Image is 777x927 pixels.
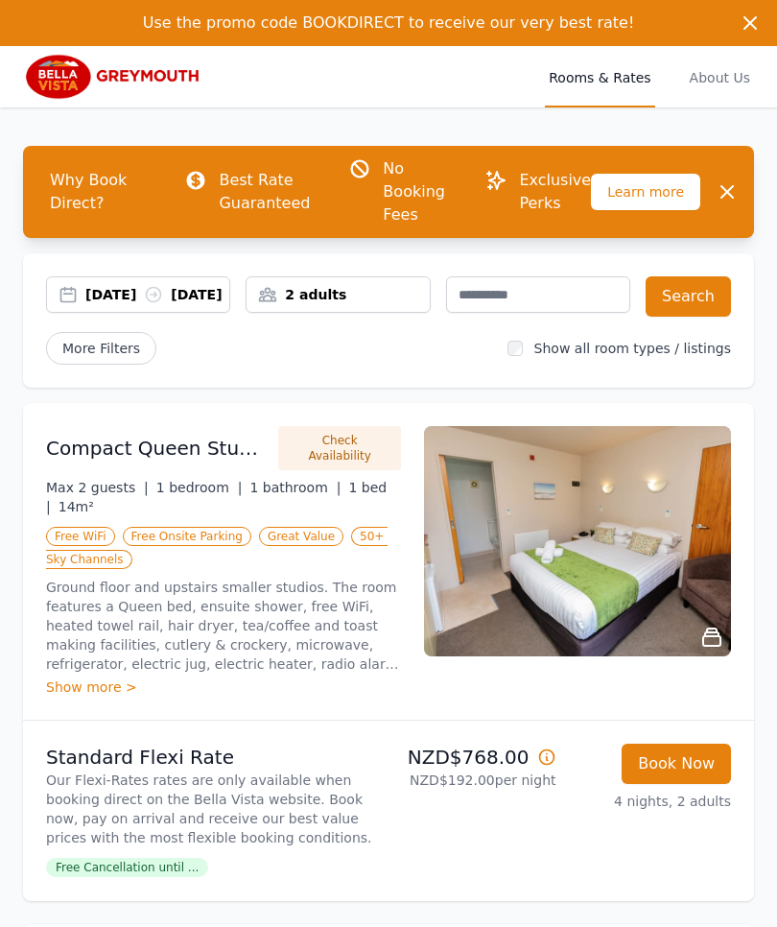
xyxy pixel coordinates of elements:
button: Book Now [622,744,731,784]
span: 14m² [59,499,94,514]
p: NZD$192.00 per night [396,771,556,790]
p: NZD$768.00 [396,744,556,771]
img: Bella Vista Greymouth [23,54,207,100]
p: No Booking Fees [383,157,454,226]
div: 2 adults [247,285,429,304]
span: Great Value [259,527,343,546]
span: More Filters [46,332,156,365]
p: Standard Flexi Rate [46,744,381,771]
p: Exclusive Perks [519,169,591,215]
span: 1 bedroom | [156,480,243,495]
p: Ground floor and upstairs smaller studios. The room features a Queen bed, ensuite shower, free Wi... [46,578,401,674]
label: Show all room types / listings [534,341,731,356]
span: Free Onsite Parking [123,527,251,546]
h3: Compact Queen Studio [46,435,267,462]
span: Why Book Direct? [35,161,153,223]
button: Check Availability [278,426,401,470]
span: Max 2 guests | [46,480,149,495]
p: 4 nights, 2 adults [572,792,732,811]
p: Our Flexi-Rates rates are only available when booking direct on the Bella Vista website. Book now... [46,771,381,847]
div: [DATE] [DATE] [85,285,229,304]
span: Free WiFi [46,527,115,546]
a: About Us [686,46,754,107]
button: Search [646,276,731,317]
a: Rooms & Rates [545,46,654,107]
p: Best Rate Guaranteed [219,169,318,215]
div: Show more > [46,677,401,697]
span: 1 bathroom | [249,480,341,495]
span: Free Cancellation until ... [46,858,208,877]
span: Use the promo code BOOKDIRECT to receive our very best rate! [143,13,635,32]
span: Learn more [591,174,700,210]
